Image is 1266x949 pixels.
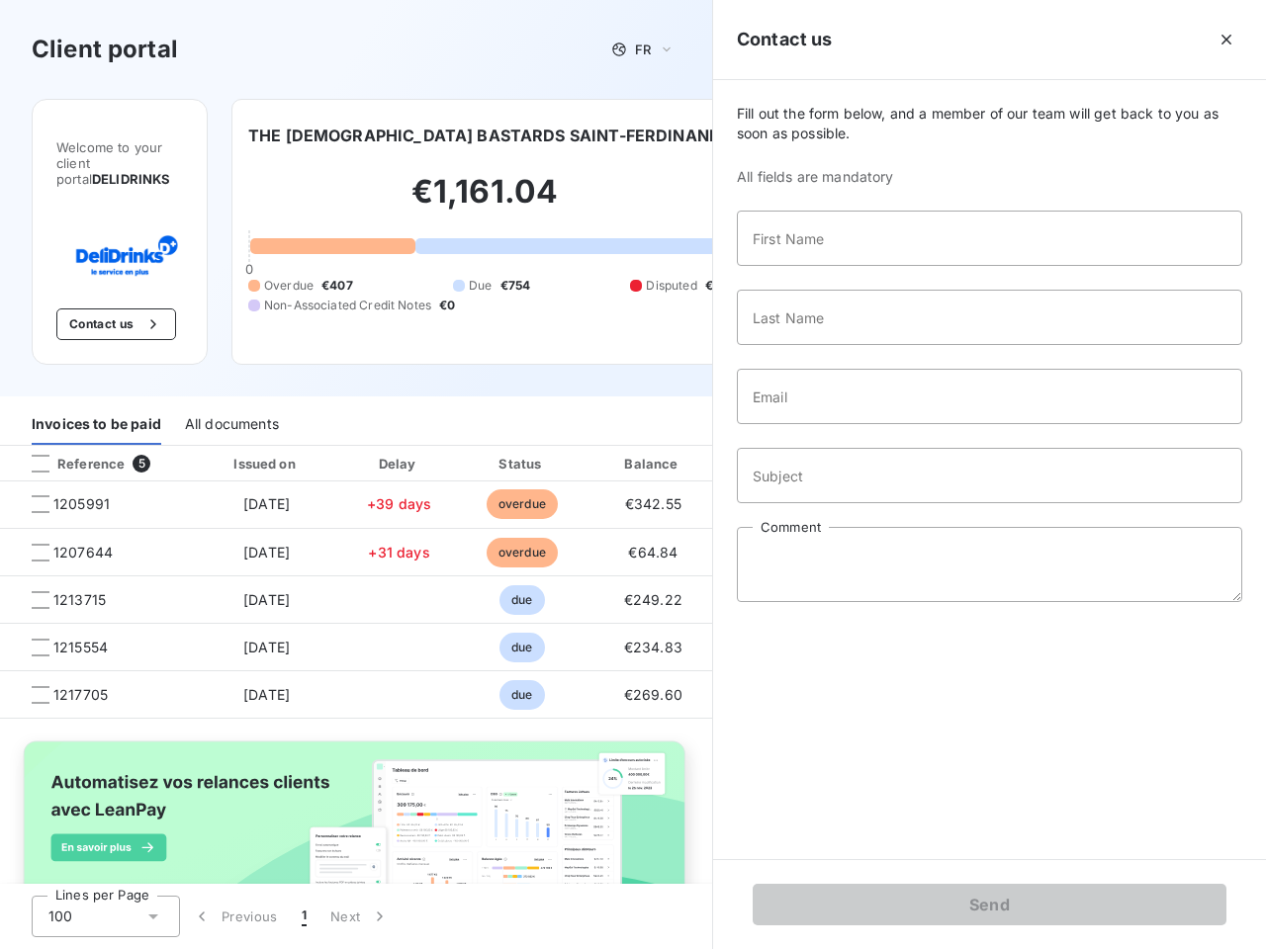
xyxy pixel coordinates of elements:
[367,495,431,512] span: +39 days
[290,896,318,937] button: 1
[243,686,290,703] span: [DATE]
[737,167,1242,187] span: All fields are mandatory
[243,495,290,512] span: [DATE]
[499,585,544,615] span: due
[53,685,108,705] span: 1217705
[487,538,558,567] span: overdue
[32,32,178,67] h3: Client portal
[243,591,290,608] span: [DATE]
[92,171,171,187] span: DELIDRINKS
[321,277,353,295] span: €407
[737,26,833,53] h5: Contact us
[264,297,431,314] span: Non-Associated Credit Notes
[500,277,531,295] span: €754
[499,680,544,710] span: due
[737,104,1242,143] span: Fill out the form below, and a member of our team will get back to you as soon as possible.
[705,277,721,295] span: €0
[243,639,290,655] span: [DATE]
[16,455,125,473] div: Reference
[588,454,717,474] div: Balance
[343,454,456,474] div: Delay
[8,731,704,942] img: banner
[624,639,682,655] span: €234.83
[48,906,72,926] span: 100
[185,403,279,445] div: All documents
[368,544,429,561] span: +31 days
[53,494,110,514] span: 1205991
[737,369,1242,424] input: placeholder
[245,261,253,277] span: 0
[56,234,183,277] img: Company logo
[635,42,651,57] span: FR
[625,495,681,512] span: €342.55
[264,277,314,295] span: Overdue
[56,139,183,187] span: Welcome to your client portal
[628,544,678,561] span: €64.84
[624,591,682,608] span: €249.22
[646,277,696,295] span: Disputed
[56,308,176,340] button: Contact us
[318,896,402,937] button: Next
[737,448,1242,503] input: placeholder
[248,172,721,231] h2: €1,161.04
[737,290,1242,345] input: placeholder
[463,454,581,474] div: Status
[302,906,307,926] span: 1
[243,544,290,561] span: [DATE]
[133,455,150,473] span: 5
[32,403,161,445] div: Invoices to be paid
[53,590,106,610] span: 1213715
[439,297,455,314] span: €0
[753,884,1226,925] button: Send
[248,124,817,147] h6: THE [DEMOGRAPHIC_DATA] BASTARDS SAINT-FERDINAND - C0011424
[624,686,682,703] span: €269.60
[487,489,558,519] span: overdue
[198,454,334,474] div: Issued on
[737,211,1242,266] input: placeholder
[53,543,113,562] span: 1207644
[53,638,108,657] span: 1215554
[499,633,544,662] span: due
[180,896,290,937] button: Previous
[469,277,492,295] span: Due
